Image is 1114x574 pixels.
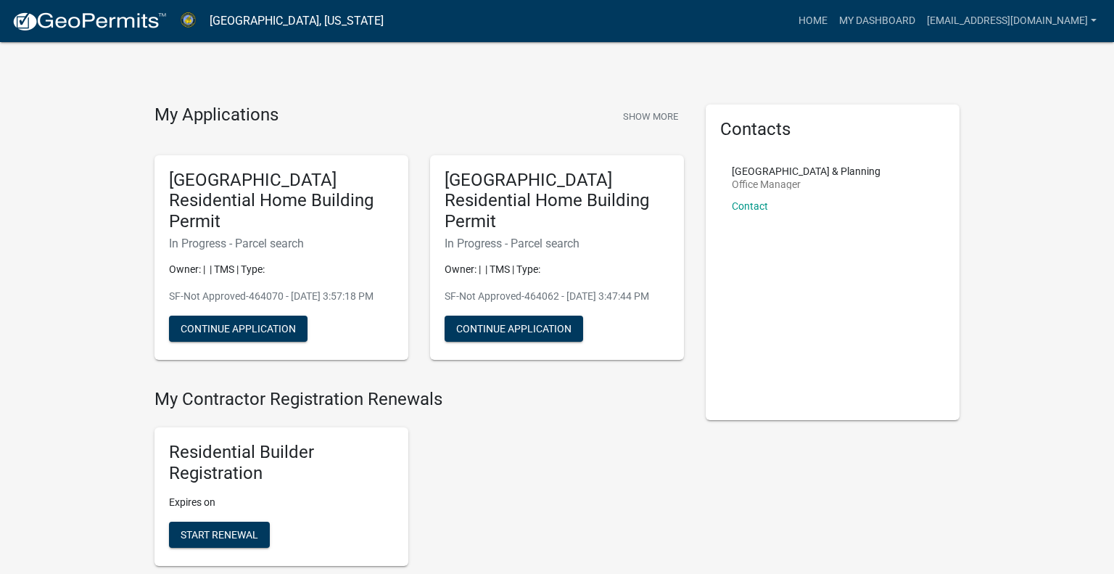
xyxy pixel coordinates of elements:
button: Show More [617,104,684,128]
button: Continue Application [169,316,308,342]
h6: In Progress - Parcel search [445,237,669,250]
h5: [GEOGRAPHIC_DATA] Residential Home Building Permit [445,170,669,232]
p: SF-Not Approved-464062 - [DATE] 3:47:44 PM [445,289,669,304]
a: Home [793,7,833,35]
h5: Residential Builder Registration [169,442,394,484]
a: [EMAIL_ADDRESS][DOMAIN_NAME] [921,7,1102,35]
h4: My Contractor Registration Renewals [154,389,684,410]
img: Abbeville County, South Carolina [178,11,198,30]
button: Start Renewal [169,522,270,548]
p: [GEOGRAPHIC_DATA] & Planning [732,166,880,176]
h4: My Applications [154,104,278,126]
h5: [GEOGRAPHIC_DATA] Residential Home Building Permit [169,170,394,232]
button: Continue Application [445,316,583,342]
p: Office Manager [732,179,880,189]
a: [GEOGRAPHIC_DATA], [US_STATE] [210,9,384,33]
p: Owner: | | TMS | Type: [445,262,669,277]
h5: Contacts [720,119,945,140]
p: Owner: | | TMS | Type: [169,262,394,277]
h6: In Progress - Parcel search [169,237,394,250]
p: Expires on [169,495,394,510]
a: My Dashboard [833,7,921,35]
span: Start Renewal [181,529,258,541]
a: Contact [732,200,768,212]
p: SF-Not Approved-464070 - [DATE] 3:57:18 PM [169,289,394,304]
